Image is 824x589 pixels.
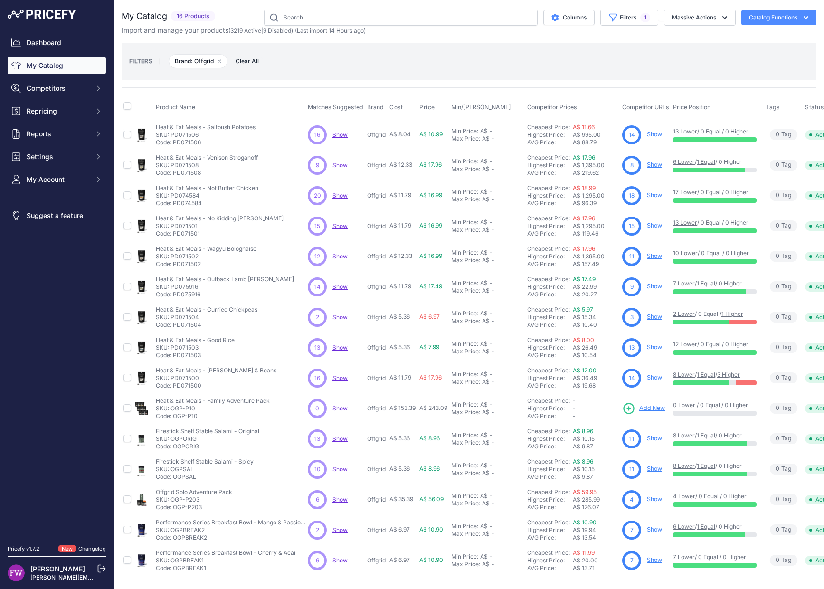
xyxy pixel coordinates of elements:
a: Show [647,252,662,259]
a: Show [647,222,662,229]
span: 16 Products [171,11,215,22]
a: Cheapest Price: [527,154,570,161]
span: A$ 5.36 [389,313,410,320]
div: A$ [482,287,490,294]
a: A$ 8.96 [573,427,593,435]
a: Cheapest Price: [527,488,570,495]
span: A$ 11.79 [389,283,411,290]
p: SKU: PD074584 [156,192,258,199]
button: My Account [8,171,106,188]
a: Show [332,496,348,503]
a: Show [332,435,348,442]
a: 1 Equal [697,432,715,439]
div: A$ [480,279,488,287]
span: Show [332,283,348,290]
a: Show [332,374,348,381]
span: 20 [314,191,321,200]
span: A$ 16.99 [419,191,442,199]
div: Highest Price: [527,313,573,321]
p: / / 0 Higher [673,280,757,287]
a: Show [647,283,662,290]
a: Cheapest Price: [527,245,570,252]
span: 9 [316,161,319,170]
span: 1 [640,13,650,22]
p: Code: PD071501 [156,230,284,237]
span: 0 [776,282,779,291]
span: Repricing [27,106,89,116]
span: A$ 12.33 [389,252,412,259]
a: Cheapest Price: [527,306,570,313]
a: A$ 17.96 [573,215,595,222]
a: Show [647,526,662,533]
span: A$ 8.04 [389,131,411,138]
span: A$ 22.99 [573,283,597,290]
span: Show [332,344,348,351]
div: A$ 88.79 [573,139,618,146]
a: 10 Lower [673,249,698,256]
a: Show [647,465,662,472]
div: Max Price: [451,226,480,234]
span: Show [332,465,348,473]
div: A$ [480,218,488,226]
div: A$ [480,158,488,165]
span: Show [332,192,348,199]
div: - [488,279,493,287]
a: Cheapest Price: [527,336,570,343]
div: A$ [480,127,488,135]
span: 2 [316,313,319,322]
a: 1 Equal [697,280,715,287]
a: 13 Lower [673,128,697,135]
a: 4 Lower [673,493,695,500]
a: 9 Disabled [263,27,291,34]
a: A$ 17.49 [573,275,596,283]
a: A$ 5.97 [573,306,593,313]
div: Min Price: [451,158,478,165]
div: Highest Price: [527,161,573,169]
div: - [490,226,494,234]
p: Offgrid [367,192,386,199]
p: / 0 Equal / 0 Higher [673,219,757,227]
span: Clear All [231,57,264,66]
p: SKU: PD071502 [156,253,256,260]
span: 16 [314,131,320,139]
div: A$ 157.49 [573,260,618,268]
button: Price [419,104,437,111]
a: A$ 18.99 [573,184,596,191]
span: Show [332,526,348,533]
span: Status [805,104,824,111]
p: Code: PD074584 [156,199,258,207]
a: Show [647,191,662,199]
a: A$ 12.00 [573,367,597,374]
span: Brand [367,104,384,111]
a: Suggest a feature [8,207,106,224]
div: A$ 96.39 [573,199,618,207]
a: 3 Higher [717,371,740,378]
span: A$ 11.79 [389,191,411,199]
a: Show [647,131,662,138]
a: Show [332,405,348,412]
span: Brand: Offgrid [169,54,227,68]
a: Dashboard [8,34,106,51]
p: Heat & Eat Meals - Venison Stroganoff [156,154,258,161]
a: Show [332,313,348,321]
span: A$ 12.33 [389,161,412,168]
button: Settings [8,148,106,165]
button: Catalog Functions [741,10,816,25]
div: - [488,249,493,256]
div: Max Price: [451,317,480,325]
div: - [490,135,494,142]
p: Heat & Eat Meals - No Kidding [PERSON_NAME] [156,215,284,222]
a: Show [332,253,348,260]
div: Min Price: [451,279,478,287]
div: AVG Price: [527,321,573,329]
div: Max Price: [451,165,480,173]
a: Show [332,161,348,169]
div: AVG Price: [527,230,573,237]
a: 8 Lower [673,432,695,439]
a: 1 Equal [697,371,715,378]
span: My Account [27,175,89,184]
span: Tag [770,129,797,140]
